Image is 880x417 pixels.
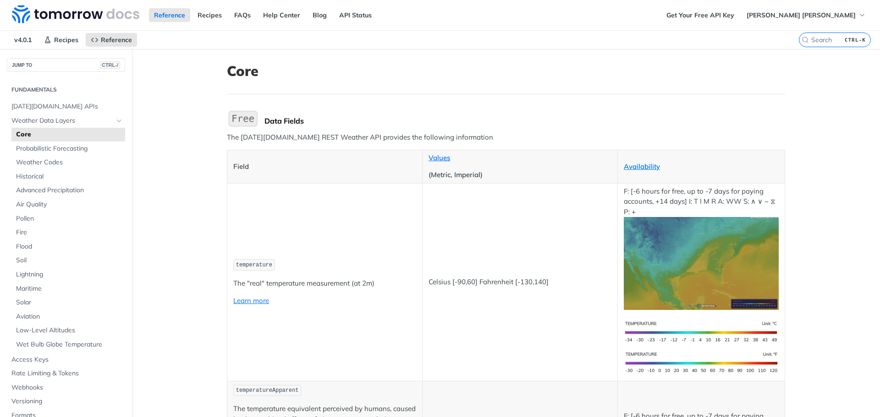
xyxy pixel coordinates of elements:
span: Pollen [16,214,123,223]
h1: Core [227,63,785,79]
span: Solar [16,298,123,307]
span: Expand image [624,327,779,336]
a: Solar [11,296,125,309]
p: The [DATE][DOMAIN_NAME] REST Weather API provides the following information [227,132,785,143]
span: temperature [236,262,272,268]
span: Wet Bulb Globe Temperature [16,340,123,349]
svg: Search [802,36,809,43]
button: [PERSON_NAME] [PERSON_NAME] [742,8,871,22]
a: Probabilistic Forecasting [11,142,125,156]
p: F: [-6 hours for free, up to -7 days for paying accounts, +14 days] I: T I M R A: WW S: ∧ ∨ ~ ⧖ P: + [624,186,779,310]
a: API Status [334,8,377,22]
span: Rate Limiting & Tokens [11,369,123,378]
a: Aviation [11,310,125,324]
span: CTRL-/ [100,61,120,69]
a: Webhooks [7,381,125,395]
a: Wet Bulb Globe Temperature [11,338,125,352]
a: Access Keys [7,353,125,367]
a: Fire [11,226,125,239]
span: Weather Codes [16,158,123,167]
span: Versioning [11,397,123,406]
span: Weather Data Layers [11,116,113,125]
a: Soil [11,254,125,267]
span: Soil [16,256,123,265]
a: Availability [624,162,660,171]
span: Expand image [624,357,779,366]
img: Tomorrow.io Weather API Docs [12,5,139,23]
a: Maritime [11,282,125,296]
a: Values [429,153,450,162]
span: temperatureApparent [236,387,299,394]
span: Aviation [16,312,123,321]
a: Reference [149,8,190,22]
a: Reference [86,33,137,47]
span: Probabilistic Forecasting [16,144,123,153]
p: Field [233,162,416,172]
span: Lightning [16,270,123,279]
a: Air Quality [11,198,125,211]
span: [DATE][DOMAIN_NAME] APIs [11,102,123,111]
a: Versioning [7,395,125,408]
span: Maritime [16,284,123,293]
a: Weather Codes [11,156,125,169]
a: Advanced Precipitation [11,184,125,197]
a: Recipes [39,33,83,47]
div: Data Fields [264,116,785,125]
span: Expand image [624,259,779,267]
span: Historical [16,172,123,181]
a: Weather Data LayersHide subpages for Weather Data Layers [7,114,125,128]
a: Historical [11,170,125,184]
a: Recipes [192,8,227,22]
span: Core [16,130,123,139]
p: (Metric, Imperial) [429,170,611,180]
span: v4.0.1 [9,33,37,47]
span: [PERSON_NAME] [PERSON_NAME] [747,11,856,19]
kbd: CTRL-K [842,35,868,44]
a: [DATE][DOMAIN_NAME] APIs [7,100,125,114]
a: Pollen [11,212,125,226]
span: Recipes [54,36,78,44]
span: Flood [16,242,123,251]
a: Blog [308,8,332,22]
span: Advanced Precipitation [16,186,123,195]
span: Access Keys [11,355,123,364]
a: Flood [11,240,125,254]
a: Rate Limiting & Tokens [7,367,125,380]
a: Learn more [233,296,269,305]
a: Core [11,128,125,141]
a: Get Your Free API Key [661,8,739,22]
h2: Fundamentals [7,86,125,94]
a: Lightning [11,268,125,282]
p: The "real" temperature measurement (at 2m) [233,278,416,289]
button: JUMP TOCTRL-/ [7,58,125,72]
span: Fire [16,228,123,237]
button: Hide subpages for Weather Data Layers [115,117,123,125]
span: Low-Level Altitudes [16,326,123,335]
span: Air Quality [16,200,123,209]
p: Celsius [-90,60] Fahrenheit [-130,140] [429,277,611,287]
span: Webhooks [11,383,123,392]
a: Help Center [258,8,305,22]
span: Reference [101,36,132,44]
a: Low-Level Altitudes [11,324,125,337]
a: FAQs [229,8,256,22]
